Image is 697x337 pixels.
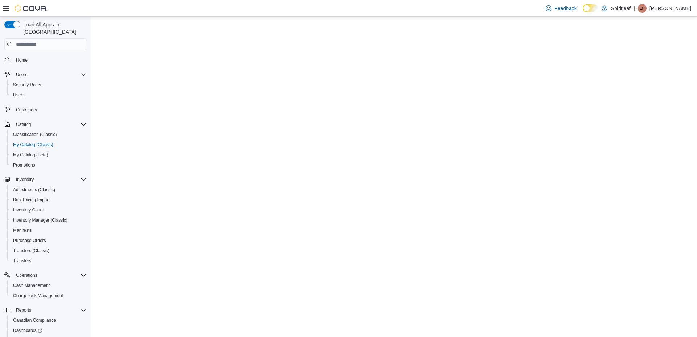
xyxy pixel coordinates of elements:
span: Users [13,92,24,98]
a: Cash Management [10,281,53,290]
button: My Catalog (Classic) [7,140,89,150]
span: Inventory Manager (Classic) [10,216,86,225]
span: Canadian Compliance [10,316,86,325]
span: Manifests [10,226,86,235]
span: My Catalog (Beta) [13,152,48,158]
button: Reports [13,306,34,315]
a: Canadian Compliance [10,316,59,325]
span: Classification (Classic) [13,132,57,137]
a: Chargeback Management [10,291,66,300]
span: Inventory Count [10,206,86,214]
span: Operations [13,271,86,280]
span: Adjustments (Classic) [10,185,86,194]
span: Transfers (Classic) [10,246,86,255]
img: Cova [15,5,47,12]
button: Inventory Manager (Classic) [7,215,89,225]
a: Dashboards [7,325,89,336]
button: Security Roles [7,80,89,90]
span: Feedback [554,5,576,12]
span: Home [13,55,86,64]
span: Home [16,57,28,63]
span: Bulk Pricing Import [13,197,50,203]
button: Users [13,70,30,79]
button: Users [7,90,89,100]
a: Customers [13,106,40,114]
span: Adjustments (Classic) [13,187,55,193]
a: Feedback [543,1,579,16]
a: Dashboards [10,326,45,335]
a: Adjustments (Classic) [10,185,58,194]
a: Users [10,91,27,99]
a: Transfers [10,256,34,265]
p: | [633,4,635,13]
button: Inventory [1,174,89,185]
span: Security Roles [13,82,41,88]
span: Promotions [10,161,86,169]
span: Customers [16,107,37,113]
p: Spiritleaf [611,4,631,13]
span: Inventory [13,175,86,184]
span: Catalog [16,122,31,127]
span: Canadian Compliance [13,317,56,323]
span: Bulk Pricing Import [10,196,86,204]
button: Catalog [13,120,34,129]
span: Promotions [13,162,35,168]
button: Home [1,54,89,65]
a: Home [13,56,30,65]
a: My Catalog (Classic) [10,140,56,149]
p: [PERSON_NAME] [649,4,691,13]
span: My Catalog (Classic) [10,140,86,149]
span: Transfers (Classic) [13,248,49,254]
span: Users [10,91,86,99]
button: Canadian Compliance [7,315,89,325]
a: Promotions [10,161,38,169]
span: Inventory Manager (Classic) [13,217,68,223]
button: Chargeback Management [7,291,89,301]
span: Dashboards [13,328,42,333]
span: Purchase Orders [10,236,86,245]
button: Catalog [1,119,89,130]
button: Cash Management [7,280,89,291]
a: Inventory Manager (Classic) [10,216,70,225]
span: Load All Apps in [GEOGRAPHIC_DATA] [20,21,86,36]
span: Cash Management [13,283,50,288]
span: Dashboards [10,326,86,335]
button: Users [1,70,89,80]
a: My Catalog (Beta) [10,151,51,159]
div: Leanne F [638,4,647,13]
span: Manifests [13,227,32,233]
span: Cash Management [10,281,86,290]
a: Bulk Pricing Import [10,196,53,204]
a: Classification (Classic) [10,130,60,139]
button: Operations [1,270,89,280]
button: Inventory Count [7,205,89,215]
button: Bulk Pricing Import [7,195,89,205]
a: Purchase Orders [10,236,49,245]
a: Inventory Count [10,206,47,214]
span: Classification (Classic) [10,130,86,139]
button: Classification (Classic) [7,130,89,140]
button: Reports [1,305,89,315]
span: My Catalog (Classic) [13,142,53,148]
button: Purchase Orders [7,235,89,246]
button: Operations [13,271,40,280]
span: Users [13,70,86,79]
a: Transfers (Classic) [10,246,52,255]
button: Transfers [7,256,89,266]
input: Dark Mode [583,4,598,12]
span: Transfers [13,258,31,264]
a: Manifests [10,226,34,235]
button: Transfers (Classic) [7,246,89,256]
span: Chargeback Management [10,291,86,300]
span: Catalog [13,120,86,129]
span: Transfers [10,256,86,265]
span: LF [640,4,645,13]
button: My Catalog (Beta) [7,150,89,160]
span: My Catalog (Beta) [10,151,86,159]
span: Reports [16,307,31,313]
a: Security Roles [10,81,44,89]
button: Manifests [7,225,89,235]
span: Inventory Count [13,207,44,213]
span: Reports [13,306,86,315]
